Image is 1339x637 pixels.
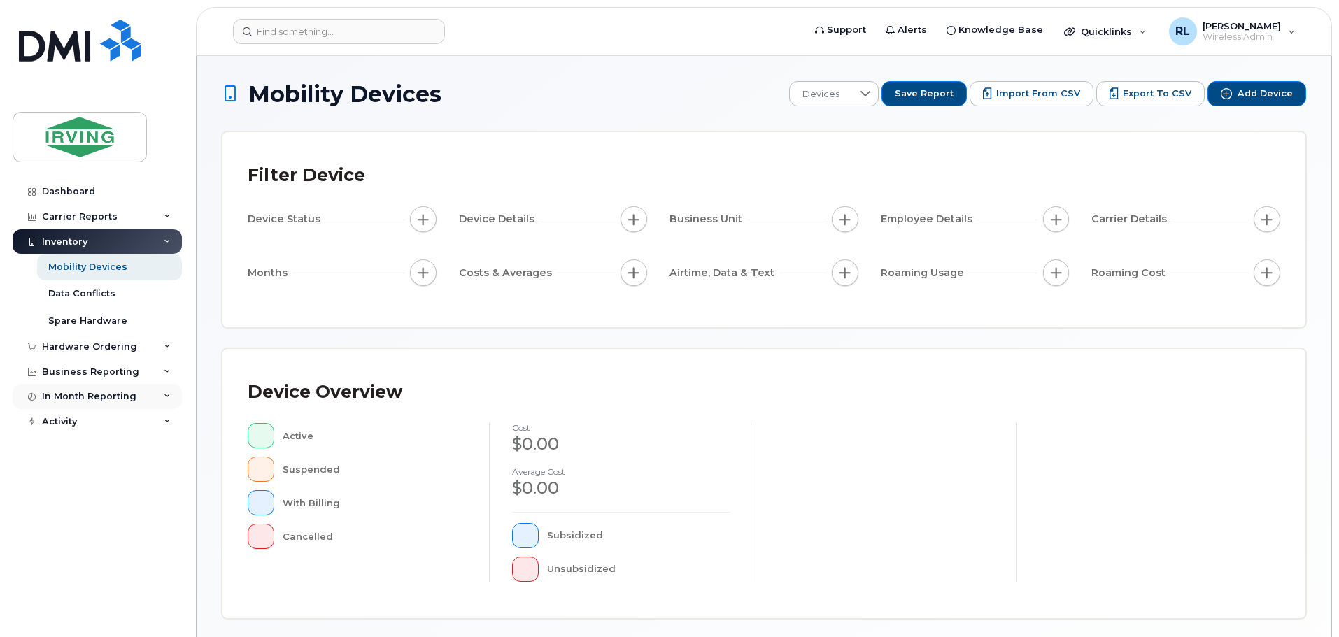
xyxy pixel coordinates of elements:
span: Import from CSV [996,87,1080,100]
button: Import from CSV [970,81,1093,106]
h4: Average cost [512,467,730,476]
span: Device Details [459,212,539,227]
div: $0.00 [512,432,730,456]
div: Device Overview [248,374,402,410]
div: With Billing [283,490,467,515]
div: Unsubsidized [547,557,731,582]
span: Months [248,266,292,280]
h4: cost [512,423,730,432]
div: Subsidized [547,523,731,548]
span: Employee Details [881,212,977,227]
div: Filter Device [248,157,365,194]
button: Export to CSV [1096,81,1205,106]
span: Roaming Cost [1091,266,1170,280]
span: Carrier Details [1091,212,1171,227]
div: $0.00 [512,476,730,500]
div: Suspended [283,457,467,482]
span: Save Report [895,87,954,100]
div: Active [283,423,467,448]
span: Business Unit [669,212,746,227]
span: Device Status [248,212,325,227]
button: Add Device [1207,81,1306,106]
span: Add Device [1238,87,1293,100]
span: Export to CSV [1123,87,1191,100]
span: Airtime, Data & Text [669,266,779,280]
span: Costs & Averages [459,266,556,280]
span: Mobility Devices [248,82,441,106]
span: Devices [790,82,852,107]
div: Cancelled [283,524,467,549]
span: Roaming Usage [881,266,968,280]
button: Save Report [881,81,967,106]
